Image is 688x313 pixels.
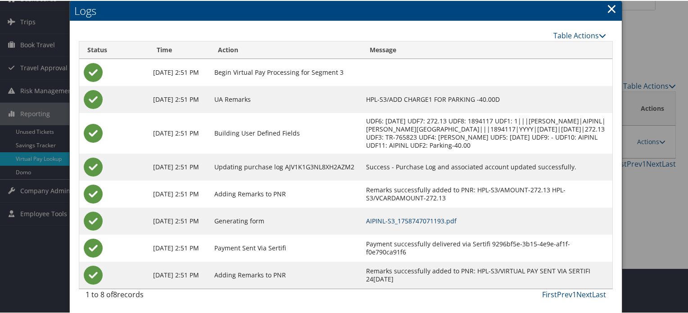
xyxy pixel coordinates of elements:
[362,85,613,112] td: HPL-S3/ADD CHARGE1 FOR PARKING -40.00D
[592,289,606,299] a: Last
[86,288,206,304] div: 1 to 8 of records
[210,207,362,234] td: Generating form
[149,234,210,261] td: [DATE] 2:51 PM
[149,112,210,153] td: [DATE] 2:51 PM
[557,289,572,299] a: Prev
[362,112,613,153] td: UDF6: [DATE] UDF7: 272.13 UDF8: 1894117 UDF1: 1|||[PERSON_NAME]|AIPINL|[PERSON_NAME][GEOGRAPHIC_D...
[149,207,210,234] td: [DATE] 2:51 PM
[149,261,210,288] td: [DATE] 2:51 PM
[572,289,576,299] a: 1
[210,85,362,112] td: UA Remarks
[149,180,210,207] td: [DATE] 2:51 PM
[362,153,613,180] td: Success - Purchase Log and associated account updated successfully.
[362,180,613,207] td: Remarks successfully added to PNR: HPL-S3/AMOUNT-272.13 HPL-S3/VCARDAMOUNT-272.13
[553,30,606,40] a: Table Actions
[210,41,362,58] th: Action: activate to sort column ascending
[113,289,117,299] span: 8
[149,153,210,180] td: [DATE] 2:51 PM
[149,58,210,85] td: [DATE] 2:51 PM
[210,58,362,85] td: Begin Virtual Pay Processing for Segment 3
[362,234,613,261] td: Payment successfully delivered via Sertifi 9296bf5e-3b15-4e9e-af1f-f0e790ca91f6
[362,41,613,58] th: Message: activate to sort column ascending
[149,85,210,112] td: [DATE] 2:51 PM
[210,153,362,180] td: Updating purchase log AJV1K1G3NL8XH2AZM2
[79,41,149,58] th: Status: activate to sort column ascending
[542,289,557,299] a: First
[210,180,362,207] td: Adding Remarks to PNR
[210,261,362,288] td: Adding Remarks to PNR
[210,112,362,153] td: Building User Defined Fields
[366,216,457,224] a: AIPINL-S3_1758747071193.pdf
[210,234,362,261] td: Payment Sent Via Sertifi
[576,289,592,299] a: Next
[149,41,210,58] th: Time: activate to sort column ascending
[362,261,613,288] td: Remarks successfully added to PNR: HPL-S3/VIRTUAL PAY SENT VIA SERTIFI 24[DATE]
